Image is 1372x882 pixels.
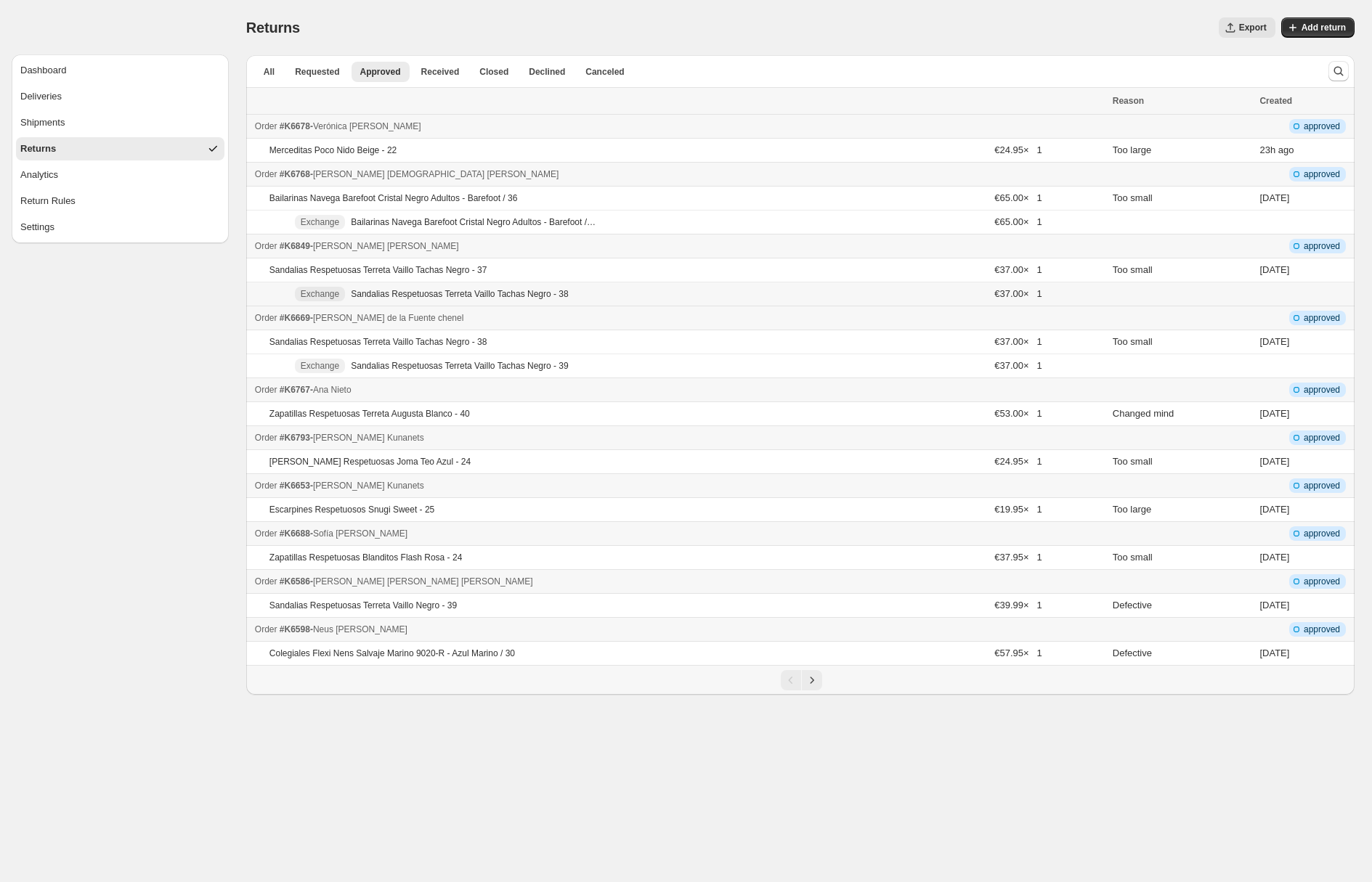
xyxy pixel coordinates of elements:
[1304,624,1340,635] span: approved
[1108,402,1256,426] td: Changed mind
[16,137,224,160] button: Returns
[1259,600,1289,611] time: Tuesday, August 26, 2025 at 12:43:03 PM
[1304,432,1340,444] span: approved
[421,66,460,78] span: Received
[360,66,401,78] span: Approved
[1259,144,1275,155] time: Sunday, August 31, 2025 at 4:09:46 PM
[585,66,624,78] span: Canceled
[313,481,424,491] span: [PERSON_NAME] Kunanets
[295,66,339,78] span: Requested
[255,167,1104,181] div: -
[529,66,565,78] span: Declined
[1108,498,1256,522] td: Too large
[16,111,224,134] button: Shipments
[255,430,1104,445] div: -
[280,433,310,443] span: #K6793
[1108,450,1256,474] td: Too small
[269,456,471,467] p: [PERSON_NAME] Respetuosas Joma Teo Azul - 24
[255,576,277,587] span: Order
[313,433,424,443] span: [PERSON_NAME] Kunanets
[1304,480,1340,491] span: approved
[994,504,1042,515] span: €19.95 × 1
[255,313,277,323] span: Order
[255,311,1104,325] div: -
[351,216,596,228] p: Bailarinas Navega Barefoot Cristal Negro Adultos - Barefoot / 37
[20,142,56,156] div: Returns
[313,576,533,587] span: [PERSON_NAME] [PERSON_NAME] [PERSON_NAME]
[269,648,515,659] p: Colegiales Flexi Nens Salvaje Marino 9020-R - Azul Marino / 30
[802,670,822,690] button: Next
[280,576,310,587] span: #K6586
[269,144,397,156] p: Merceditas Poco Nido Beige - 22
[255,622,1104,637] div: -
[16,163,224,187] button: Analytics
[255,481,277,491] span: Order
[255,574,1104,589] div: -
[255,383,1104,397] div: -
[1259,648,1289,658] time: Tuesday, August 26, 2025 at 11:56:09 AM
[1304,121,1340,132] span: approved
[255,433,277,443] span: Order
[301,216,339,228] span: Exchange
[255,526,1104,541] div: -
[255,385,277,395] span: Order
[479,66,508,78] span: Closed
[280,385,310,395] span: #K6767
[994,360,1042,371] span: €37.00 × 1
[1304,576,1340,587] span: approved
[255,119,1104,134] div: -
[280,313,310,323] span: #K6669
[255,239,1104,253] div: -
[1304,240,1340,252] span: approved
[301,360,339,372] span: Exchange
[269,192,518,204] p: Bailarinas Navega Barefoot Cristal Negro Adultos - Barefoot / 36
[1219,17,1275,38] button: Export
[1259,456,1289,467] time: Thursday, August 28, 2025 at 12:47:35 PM
[16,85,224,108] button: Deliveries
[20,63,67,78] div: Dashboard
[1108,594,1256,618] td: Defective
[1259,336,1289,347] time: Friday, August 29, 2025 at 1:14:23 PM
[20,89,62,104] div: Deliveries
[20,115,65,130] div: Shipments
[255,121,277,131] span: Order
[301,288,339,300] span: Exchange
[264,66,275,78] span: All
[313,385,352,395] span: Ana Nieto
[351,360,569,372] p: Sandalias Respetuosas Terreta Vaillo Tachas Negro - 39
[994,216,1042,227] span: €65.00 × 1
[313,241,459,251] span: [PERSON_NAME] [PERSON_NAME]
[351,288,569,300] p: Sandalias Respetuosas Terreta Vaillo Tachas Negro - 38
[255,478,1104,493] div: -
[1281,17,1355,38] button: Add return
[280,624,310,634] span: #K6598
[20,168,58,182] div: Analytics
[994,192,1042,203] span: €65.00 × 1
[1108,139,1256,163] td: Too large
[255,624,277,634] span: Order
[16,189,224,213] button: Return Rules
[1239,22,1267,33] span: Export
[994,144,1042,155] span: €24.95 × 1
[255,169,277,179] span: Order
[1259,504,1289,515] time: Thursday, August 28, 2025 at 12:47:29 PM
[269,264,487,276] p: Sandalias Respetuosas Terreta Vaillo Tachas Negro - 37
[1259,96,1292,106] span: Created
[269,336,487,348] p: Sandalias Respetuosas Terreta Vaillo Tachas Negro - 38
[1302,22,1346,33] span: Add return
[1328,61,1349,81] button: Search and filter results
[280,169,310,179] span: #K6768
[1255,139,1355,163] td: ago
[246,665,1355,695] nav: Pagination
[994,648,1042,658] span: €57.95 × 1
[1259,552,1289,563] time: Tuesday, August 26, 2025 at 10:54:58 PM
[269,408,470,420] p: Zapatillas Respetuosas Terreta Augusta Blanco - 40
[994,336,1042,347] span: €37.00 × 1
[1304,528,1340,539] span: approved
[16,59,224,82] button: Dashboard
[280,528,310,539] span: #K6688
[16,216,224,239] button: Settings
[255,241,277,251] span: Order
[20,220,54,234] div: Settings
[20,194,76,208] div: Return Rules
